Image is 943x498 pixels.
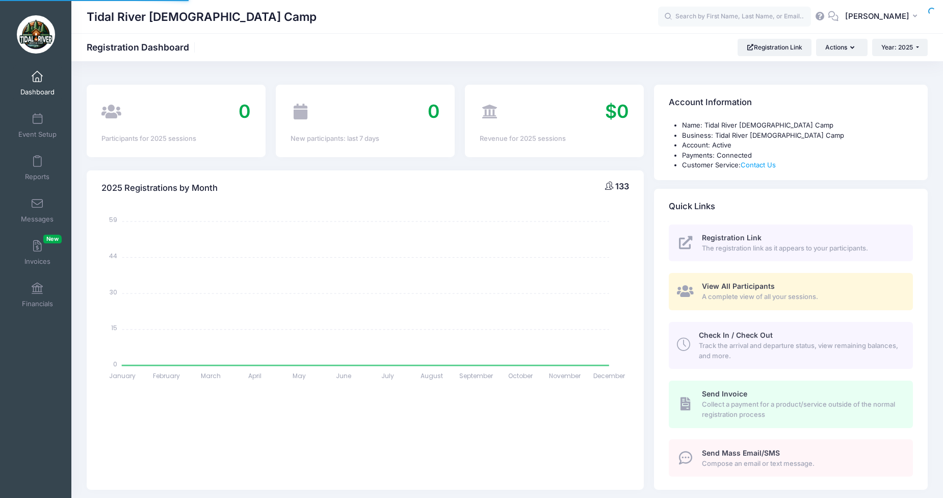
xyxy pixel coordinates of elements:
tspan: 59 [109,215,117,224]
tspan: 44 [109,252,117,260]
span: 133 [615,181,629,191]
span: Collect a payment for a product/service outside of the normal registration process [702,400,901,419]
tspan: August [421,371,443,380]
a: Contact Us [741,161,776,169]
button: Year: 2025 [872,39,928,56]
span: $0 [605,100,629,122]
li: Payments: Connected [682,151,912,161]
tspan: 30 [110,287,117,296]
tspan: July [381,371,394,380]
span: Event Setup [18,130,57,139]
a: Event Setup [13,108,62,143]
span: Dashboard [20,88,55,96]
span: Reports [25,172,49,181]
button: Actions [816,39,867,56]
a: Messages [13,192,62,228]
span: New [43,235,62,243]
li: Name: Tidal River [DEMOGRAPHIC_DATA] Camp [682,120,912,131]
tspan: September [460,371,494,380]
span: 0 [239,100,251,122]
span: Send Invoice [702,389,747,398]
a: Reports [13,150,62,186]
a: Dashboard [13,65,62,101]
tspan: February [153,371,180,380]
tspan: April [248,371,261,380]
a: Financials [13,277,62,313]
button: [PERSON_NAME] [839,5,928,29]
tspan: March [201,371,221,380]
span: Messages [21,215,54,223]
h1: Registration Dashboard [87,42,198,53]
a: Registration Link [738,39,811,56]
a: InvoicesNew [13,235,62,270]
div: Revenue for 2025 sessions [480,134,629,144]
span: View All Participants [702,282,775,290]
input: Search by First Name, Last Name, or Email... [658,7,811,27]
span: Financials [22,300,53,308]
tspan: 15 [111,323,117,332]
tspan: October [508,371,533,380]
h4: Quick Links [669,192,715,221]
tspan: May [293,371,306,380]
span: Registration Link [702,233,762,242]
span: Check In / Check Out [699,331,773,339]
tspan: June [336,371,351,380]
tspan: January [109,371,136,380]
span: Send Mass Email/SMS [702,449,780,457]
a: Send Mass Email/SMS Compose an email or text message. [669,439,912,477]
li: Account: Active [682,140,912,151]
span: Track the arrival and departure status, view remaining balances, and more. [699,341,901,361]
li: Customer Service: [682,160,912,170]
img: Tidal River Christian Camp [17,15,55,54]
span: Invoices [24,257,50,266]
span: Year: 2025 [881,43,913,51]
a: Send Invoice Collect a payment for a product/service outside of the normal registration process [669,381,912,428]
tspan: November [549,371,581,380]
a: Registration Link The registration link as it appears to your participants. [669,225,912,262]
span: 0 [428,100,440,122]
a: Check In / Check Out Track the arrival and departure status, view remaining balances, and more. [669,322,912,369]
div: Participants for 2025 sessions [101,134,251,144]
tspan: December [593,371,625,380]
span: A complete view of all your sessions. [702,292,901,302]
span: Compose an email or text message. [702,459,901,469]
span: The registration link as it appears to your participants. [702,243,901,254]
span: [PERSON_NAME] [845,11,909,22]
a: View All Participants A complete view of all your sessions. [669,273,912,310]
h4: 2025 Registrations by Month [101,173,218,203]
li: Business: Tidal River [DEMOGRAPHIC_DATA] Camp [682,131,912,141]
tspan: 0 [113,359,117,368]
h4: Account Information [669,88,752,117]
div: New participants: last 7 days [291,134,440,144]
h1: Tidal River [DEMOGRAPHIC_DATA] Camp [87,5,317,29]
